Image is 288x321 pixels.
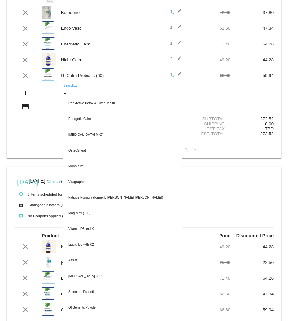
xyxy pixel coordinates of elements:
img: GI-Calm-60-label.png [42,68,54,81]
div: Night Calm [58,57,144,62]
div: 44.28 [230,244,274,249]
div: 59.94 [230,73,274,78]
span: 272.52 [260,131,274,136]
div: Endo Vasc [58,26,144,31]
div: 49.20 [187,244,230,249]
mat-icon: [DATE] [17,177,25,185]
img: Night-Calm-label-1.png [42,53,56,66]
div: [MEDICAL_DATA] MK7 [63,127,182,143]
div: 66.60 [187,73,230,78]
span: TBD [265,126,274,131]
strong: Discounted Price [236,233,274,238]
small: ( ) [62,214,86,218]
span: 1 [170,25,182,30]
span: 1 [170,9,182,14]
div: Fatigue Formula (formerly [PERSON_NAME] [PERSON_NAME]) [63,190,182,205]
div: Assist [63,253,182,268]
mat-icon: edit [174,56,182,64]
mat-icon: edit [174,25,182,32]
div: Mag Max (180) [63,205,182,221]
div: Night Calm [58,244,144,249]
div: 42.00 [187,10,230,15]
img: Berberine-label-scaled-e1662645620683.jpg [42,6,51,19]
div: Viragraphis [63,174,182,190]
div: Reg'Active Detox & Liver Health [63,96,182,111]
mat-icon: credit_card [21,103,29,111]
mat-icon: add [21,89,29,97]
mat-icon: autorenew [17,190,25,198]
small: ( ) [47,179,62,183]
div: GI Benefits Powder [63,300,182,315]
div: [GEOGRAPHIC_DATA][MEDICAL_DATA] [58,260,144,265]
div: 44.28 [230,57,274,62]
mat-icon: clear [21,306,29,313]
img: Energetic-Calm-label.png [42,37,55,50]
img: Endo-Vasc-label.png [42,21,54,34]
mat-icon: clear [21,290,29,298]
img: Night-Calm-label-1.png [42,240,56,253]
mat-icon: clear [21,9,29,17]
div: 22.50 [230,260,274,265]
strong: Price [219,233,230,238]
div: Liquid D3 with K2 [63,237,182,253]
img: Energetic-Calm-label.png [42,271,55,284]
mat-icon: clear [21,40,29,48]
div: Berberine [58,10,144,15]
div: Energetic Calm [58,276,144,281]
div: 66.60 [187,307,230,312]
input: Search... [63,90,182,95]
div: Vitamin D3 and K [63,221,182,237]
div: 59.94 [230,307,274,312]
div: 37.80 [230,10,274,15]
div: 47.34 [230,292,274,296]
div: 47.34 [230,26,274,31]
div: GI Calm Probiotic (60) [58,73,144,78]
div: 49.20 [187,57,230,62]
span: 2 [170,56,182,61]
small: Changeable before [DATE] [29,203,72,207]
small: No Coupons applied [14,214,61,218]
strong: Product [42,233,59,238]
span: 1 [170,41,182,45]
mat-icon: edit [174,72,182,80]
div: 52.60 [187,26,230,31]
div: 71.40 [187,276,230,281]
mat-icon: edit [174,40,182,48]
div: [MEDICAL_DATA] 5000 [63,268,182,284]
mat-icon: edit [174,9,182,17]
button: Delete [171,144,201,156]
div: MonoPure [63,158,182,174]
mat-icon: clear [21,25,29,32]
div: Subtotal [187,116,230,121]
mat-icon: lock_open [17,201,25,209]
span: Delete [177,148,196,152]
mat-icon: clear [21,259,29,266]
div: Est. Total [187,131,230,136]
mat-icon: local_play [17,212,25,220]
div: Energetic Calm [58,42,144,46]
div: 25.00 [187,260,230,265]
img: GI-Calm-60-label.png [42,303,54,316]
mat-icon: clear [21,274,29,282]
div: Selenium Essential [63,284,182,300]
div: 64.26 [230,42,274,46]
div: OsteoSheath [63,143,182,158]
div: 272.52 [230,116,274,121]
div: 52.60 [187,292,230,296]
div: 71.40 [187,42,230,46]
div: Shipping [187,121,230,126]
div: 64.26 [230,276,274,281]
span: 1 [170,72,182,77]
div: Energetic Calm [63,111,182,127]
div: GI Calm Probiotic (60) [58,307,144,312]
img: Endo-Vasc-label.png [42,287,54,300]
mat-icon: clear [21,56,29,64]
mat-icon: clear [21,72,29,80]
div: Est. Tax [187,126,230,131]
small: 6 items scheduled for Every 2 months [14,192,89,196]
span: 0.00 [265,121,274,126]
mat-icon: clear [21,243,29,251]
img: Stress-B-Complex-label-v2.png [42,256,55,269]
a: Change [48,179,61,183]
div: Endo Vasc [58,292,144,296]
